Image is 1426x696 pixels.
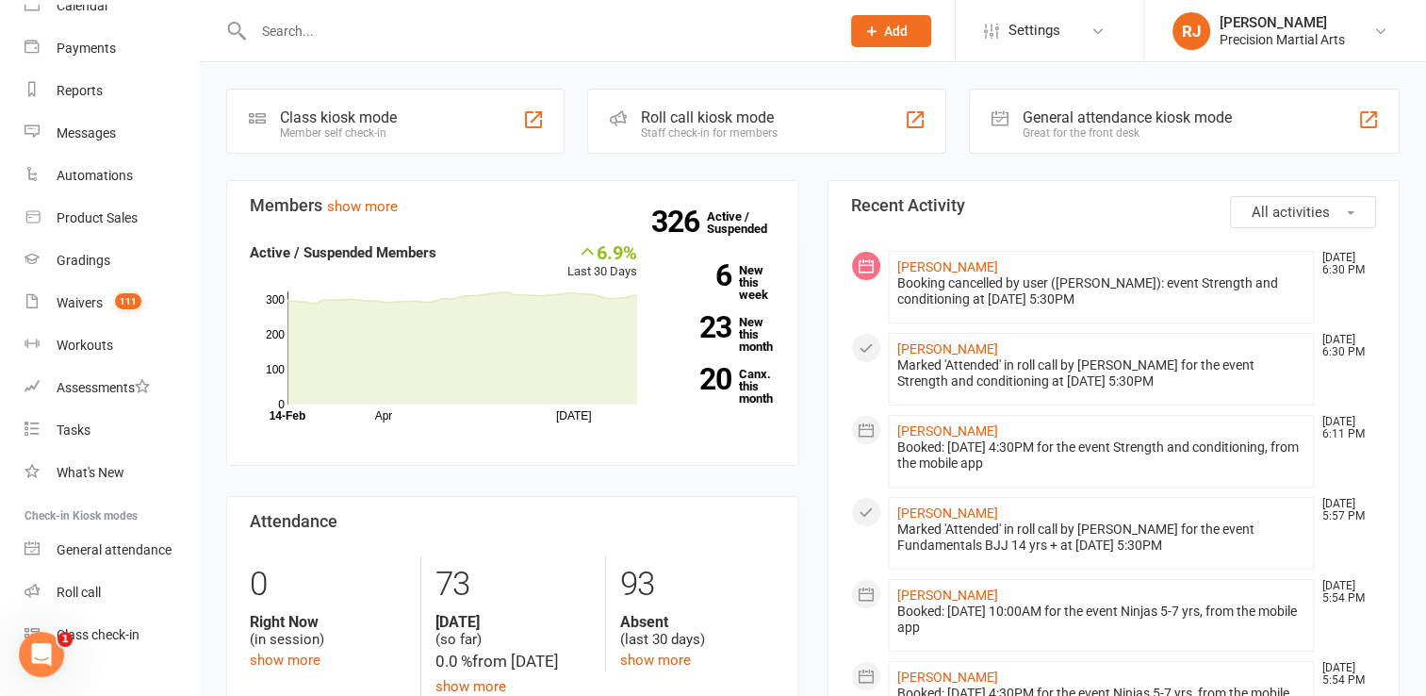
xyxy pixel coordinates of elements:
div: General attendance [57,542,172,557]
div: Gradings [57,253,110,268]
a: Assessments [25,367,199,409]
time: [DATE] 6:11 PM [1313,416,1375,440]
span: 0.0 % [435,652,472,671]
div: 73 [435,556,591,613]
a: 326Active / Suspended [707,196,790,249]
a: show more [327,198,398,215]
div: Waivers [57,295,103,310]
span: Settings [1008,9,1060,52]
div: Reports [57,83,103,98]
strong: Active / Suspended Members [250,244,436,261]
a: [PERSON_NAME] [897,423,998,439]
div: 93 [620,556,776,613]
div: (in session) [250,613,406,649]
a: Automations [25,155,199,197]
a: show more [250,652,320,669]
time: [DATE] 6:30 PM [1313,252,1375,276]
a: 20Canx. this month [665,368,776,405]
div: 0 [250,556,406,613]
a: Roll call [25,572,199,614]
a: [PERSON_NAME] [897,670,998,685]
strong: 23 [665,313,731,341]
div: Marked 'Attended' in roll call by [PERSON_NAME] for the event Fundamentals BJJ 14 yrs + at [DATE]... [897,522,1306,554]
div: Product Sales [57,210,138,225]
div: (so far) [435,613,591,649]
div: Member self check-in [280,126,397,140]
a: 23New this month [665,316,776,353]
a: show more [620,652,691,669]
a: [PERSON_NAME] [897,259,998,274]
h3: Attendance [250,512,776,531]
a: show more [435,678,506,695]
div: Class kiosk mode [280,108,397,126]
div: Payments [57,41,116,56]
a: 6New this week [665,264,776,301]
div: Messages [57,125,116,141]
a: [PERSON_NAME] [897,341,998,356]
a: General attendance kiosk mode [25,529,199,572]
strong: Absent [620,613,776,631]
strong: [DATE] [435,613,591,631]
time: [DATE] 5:54 PM [1313,662,1375,687]
a: Reports [25,70,199,112]
div: Roll call [57,585,101,600]
div: Tasks [57,423,90,438]
time: [DATE] 5:57 PM [1313,498,1375,522]
span: 1 [57,632,73,647]
h3: Recent Activity [851,196,1377,215]
strong: 6 [665,261,731,290]
div: Precision Martial Arts [1220,31,1345,48]
a: [PERSON_NAME] [897,505,998,521]
strong: 326 [651,207,707,236]
div: [PERSON_NAME] [1220,14,1345,31]
div: Booked: [DATE] 4:30PM for the event Strength and conditioning, from the mobile app [897,439,1306,472]
span: 111 [115,293,141,309]
div: RJ [1172,12,1210,50]
a: [PERSON_NAME] [897,588,998,603]
a: Messages [25,112,199,155]
span: Add [884,24,908,39]
div: Automations [57,168,133,183]
strong: 20 [665,365,731,393]
div: Great for the front desk [1023,126,1232,140]
div: General attendance kiosk mode [1023,108,1232,126]
a: Payments [25,27,199,70]
strong: Right Now [250,613,406,631]
time: [DATE] 5:54 PM [1313,580,1375,605]
div: Booked: [DATE] 10:00AM for the event Ninjas 5-7 yrs, from the mobile app [897,604,1306,636]
div: from [DATE] [435,649,591,674]
input: Search... [248,18,827,44]
div: Booking cancelled by user ([PERSON_NAME]): event Strength and conditioning at [DATE] 5:30PM [897,275,1306,307]
a: Class kiosk mode [25,614,199,656]
a: What's New [25,452,199,494]
div: What's New [57,465,124,480]
button: All activities [1230,196,1376,228]
a: Gradings [25,240,199,282]
div: Class check-in [57,627,139,642]
a: Workouts [25,324,199,367]
div: Staff check-in for members [641,126,778,140]
a: Product Sales [25,197,199,240]
div: 6.9% [567,241,637,262]
time: [DATE] 6:30 PM [1313,334,1375,358]
div: (last 30 days) [620,613,776,649]
iframe: Intercom live chat [19,632,64,677]
a: Waivers 111 [25,282,199,324]
div: Workouts [57,338,113,353]
span: All activities [1252,204,1330,221]
div: Last 30 Days [567,241,637,282]
div: Roll call kiosk mode [641,108,778,126]
div: Marked 'Attended' in roll call by [PERSON_NAME] for the event Strength and conditioning at [DATE]... [897,357,1306,389]
button: Add [851,15,931,47]
a: Tasks [25,409,199,452]
h3: Members [250,196,776,215]
div: Assessments [57,380,150,395]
